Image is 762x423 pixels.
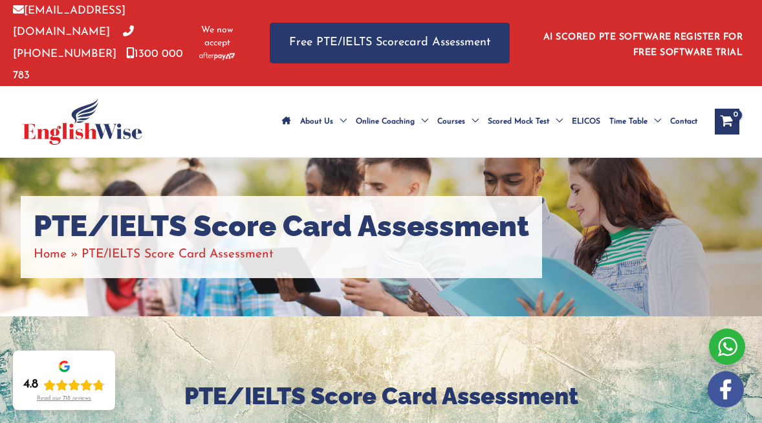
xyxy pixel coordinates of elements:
[708,371,744,407] img: white-facebook.png
[567,99,605,144] a: ELICOS
[270,23,510,63] a: Free PTE/IELTS Scorecard Assessment
[465,99,479,144] span: Menu Toggle
[34,244,529,265] nav: Breadcrumbs
[23,377,105,393] div: Rating: 4.8 out of 5
[433,99,483,144] a: CoursesMenu Toggle
[536,22,749,64] aside: Header Widget 1
[296,99,351,144] a: About UsMenu Toggle
[82,248,274,261] span: PTE/IELTS Score Card Assessment
[543,32,743,58] a: AI SCORED PTE SOFTWARE REGISTER FOR FREE SOFTWARE TRIAL
[483,99,567,144] a: Scored Mock TestMenu Toggle
[670,99,697,144] span: Contact
[666,99,702,144] a: Contact
[488,99,549,144] span: Scored Mock Test
[351,99,433,144] a: Online CoachingMenu Toggle
[333,99,347,144] span: Menu Toggle
[23,98,142,145] img: cropped-ew-logo
[13,5,125,38] a: [EMAIL_ADDRESS][DOMAIN_NAME]
[34,248,67,261] a: Home
[437,99,465,144] span: Courses
[199,52,235,60] img: Afterpay-Logo
[13,49,183,81] a: 1300 000 783
[37,395,91,402] div: Read our 718 reviews
[715,109,739,135] a: View Shopping Cart, empty
[23,377,38,393] div: 4.8
[648,99,661,144] span: Menu Toggle
[13,27,134,59] a: [PHONE_NUMBER]
[609,99,648,144] span: Time Table
[13,381,749,411] h2: PTE/IELTS Score Card Assessment
[300,99,333,144] span: About Us
[197,24,237,50] span: We now accept
[278,99,702,144] nav: Site Navigation: Main Menu
[549,99,563,144] span: Menu Toggle
[34,209,529,244] h1: PTE/IELTS Score Card Assessment
[572,99,600,144] span: ELICOS
[356,99,415,144] span: Online Coaching
[605,99,666,144] a: Time TableMenu Toggle
[415,99,428,144] span: Menu Toggle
